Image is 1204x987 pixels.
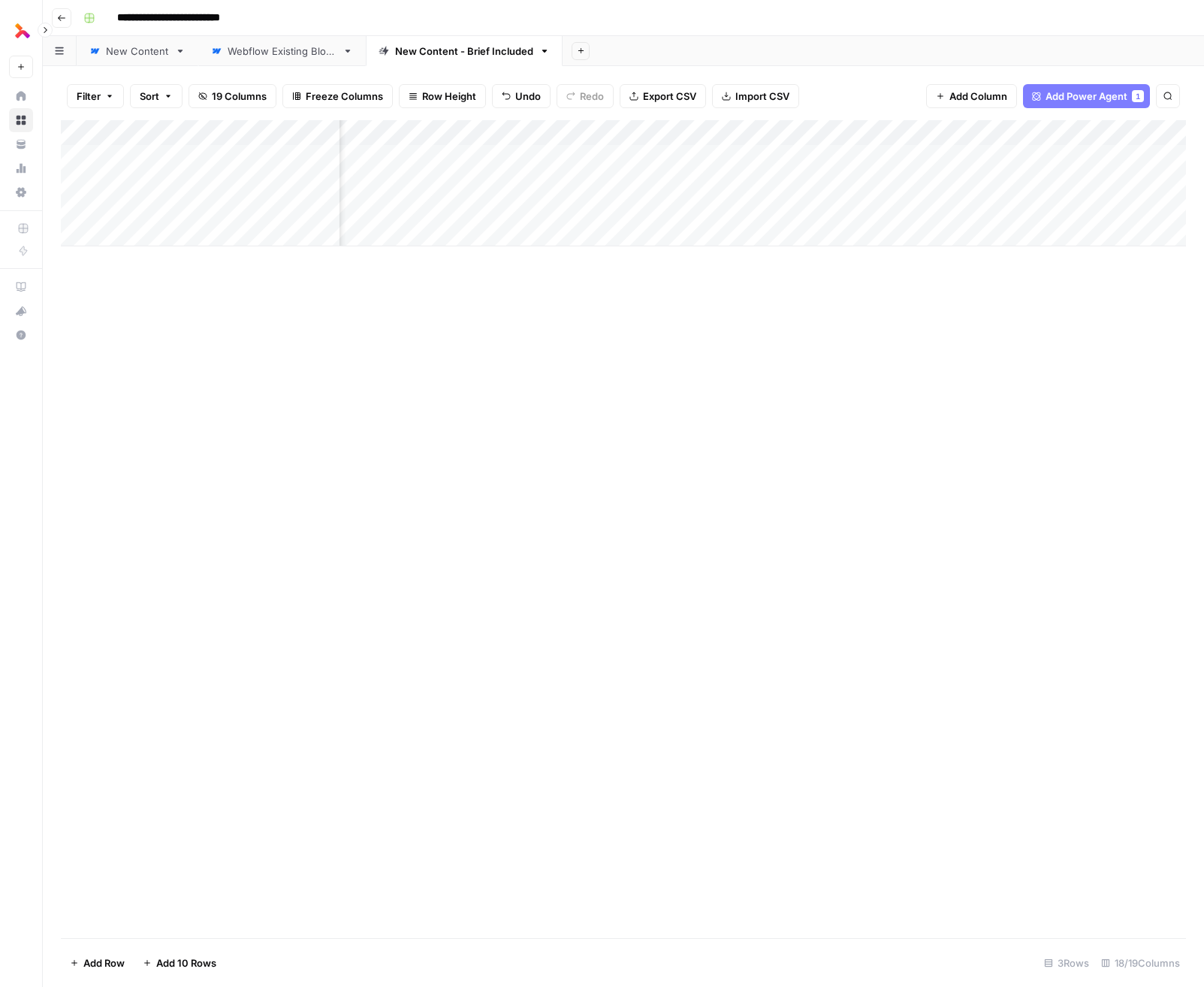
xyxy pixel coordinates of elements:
span: Add Column [949,89,1007,104]
span: Row Height [422,89,476,104]
button: Add 10 Rows [134,951,225,975]
span: Sort [140,89,159,104]
div: 18/19 Columns [1095,951,1186,975]
button: Import CSV [712,84,799,108]
button: Freeze Columns [282,84,393,108]
div: 1 [1132,90,1144,102]
span: Undo [515,89,541,104]
button: Undo [492,84,551,108]
span: Add 10 Rows [156,955,216,970]
span: Export CSV [643,89,696,104]
button: Export CSV [620,84,706,108]
span: 1 [1136,90,1140,102]
span: Add Row [83,955,125,970]
div: What's new? [10,300,32,322]
a: Browse [9,108,33,132]
div: New Content - Brief Included [395,44,533,59]
span: Filter [77,89,101,104]
button: Workspace: Thoughtful AI Content Engine [9,12,33,50]
span: Import CSV [735,89,789,104]
button: Add Row [61,951,134,975]
button: Sort [130,84,183,108]
span: Freeze Columns [306,89,383,104]
button: What's new? [9,299,33,323]
span: Redo [580,89,604,104]
div: New Content [106,44,169,59]
a: Webflow Existing Blogs [198,36,366,66]
a: New Content - Brief Included [366,36,563,66]
button: Row Height [399,84,486,108]
button: Filter [67,84,124,108]
span: Add Power Agent [1046,89,1127,104]
img: Thoughtful AI Content Engine Logo [9,17,36,44]
span: 19 Columns [212,89,267,104]
a: Home [9,84,33,108]
a: AirOps Academy [9,275,33,299]
div: Webflow Existing Blogs [228,44,336,59]
button: Add Power Agent1 [1023,84,1150,108]
button: Redo [557,84,614,108]
a: New Content [77,36,198,66]
button: Add Column [926,84,1017,108]
button: 19 Columns [189,84,276,108]
a: Settings [9,180,33,204]
div: 3 Rows [1038,951,1095,975]
button: Help + Support [9,323,33,347]
a: Usage [9,156,33,180]
a: Your Data [9,132,33,156]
